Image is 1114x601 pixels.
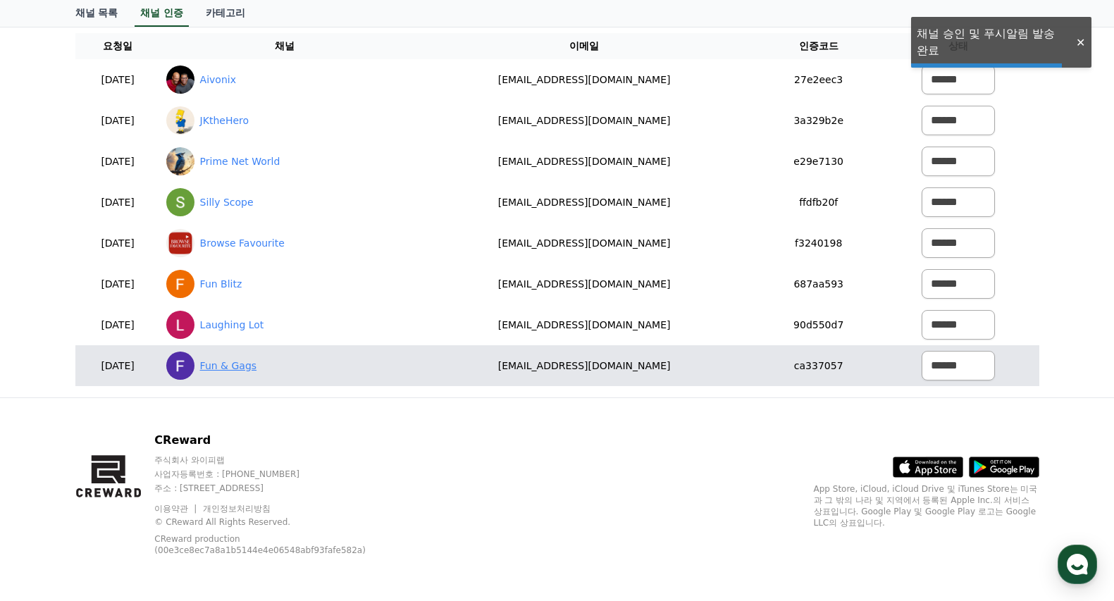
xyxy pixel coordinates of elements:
img: Aivonix [166,66,194,94]
img: Prime Net World [166,147,194,175]
a: Laughing Lot [200,318,264,333]
a: Fun Blitz [200,277,242,292]
th: 요청일 [75,33,161,59]
a: JKtheHero [200,113,249,128]
p: 주소 : [STREET_ADDRESS] [154,483,402,494]
span: 설정 [218,468,235,479]
p: [DATE] [81,73,155,87]
p: App Store, iCloud, iCloud Drive 및 iTunes Store는 미국과 그 밖의 나라 및 지역에서 등록된 Apple Inc.의 서비스 상표입니다. Goo... [814,483,1039,528]
td: ffdfb20f [760,182,877,223]
p: [DATE] [81,113,155,128]
td: 687aa593 [760,264,877,304]
p: [DATE] [81,236,155,251]
img: JKtheHero [166,106,194,135]
a: Aivonix [200,73,236,87]
a: Fun & Gags [200,359,256,373]
img: Browse Favourite [166,229,194,257]
p: 주식회사 와이피랩 [154,454,402,466]
th: 채널 [161,33,409,59]
p: [DATE] [81,318,155,333]
td: [EMAIL_ADDRESS][DOMAIN_NAME] [409,223,760,264]
td: [EMAIL_ADDRESS][DOMAIN_NAME] [409,100,760,141]
p: 사업자등록번호 : [PHONE_NUMBER] [154,469,402,480]
th: 인증코드 [760,33,877,59]
p: [DATE] [81,195,155,210]
td: [EMAIL_ADDRESS][DOMAIN_NAME] [409,345,760,386]
p: [DATE] [81,359,155,373]
td: e29e7130 [760,141,877,182]
td: [EMAIL_ADDRESS][DOMAIN_NAME] [409,264,760,304]
td: 90d550d7 [760,304,877,345]
td: 3a329b2e [760,100,877,141]
img: Laughing Lot [166,311,194,339]
img: Fun Blitz [166,270,194,298]
td: [EMAIL_ADDRESS][DOMAIN_NAME] [409,59,760,100]
td: f3240198 [760,223,877,264]
a: 홈 [4,447,93,482]
th: 상태 [877,33,1039,59]
p: © CReward All Rights Reserved. [154,516,402,528]
a: Silly Scope [200,195,254,210]
p: [DATE] [81,277,155,292]
span: 대화 [129,469,146,480]
a: 설정 [182,447,271,482]
img: Silly Scope [166,188,194,216]
a: 개인정보처리방침 [203,504,271,514]
img: Fun & Gags [166,352,194,380]
a: 대화 [93,447,182,482]
th: 이메일 [409,33,760,59]
a: Prime Net World [200,154,280,169]
td: [EMAIL_ADDRESS][DOMAIN_NAME] [409,304,760,345]
p: [DATE] [81,154,155,169]
td: ca337057 [760,345,877,386]
span: 홈 [44,468,53,479]
p: CReward [154,432,402,449]
td: 27e2eec3 [760,59,877,100]
p: CReward production (00e3ce8ec7a8a1b5144e4e06548abf93fafe582a) [154,533,380,556]
a: Browse Favourite [200,236,285,251]
a: 이용약관 [154,504,199,514]
td: [EMAIL_ADDRESS][DOMAIN_NAME] [409,182,760,223]
td: [EMAIL_ADDRESS][DOMAIN_NAME] [409,141,760,182]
